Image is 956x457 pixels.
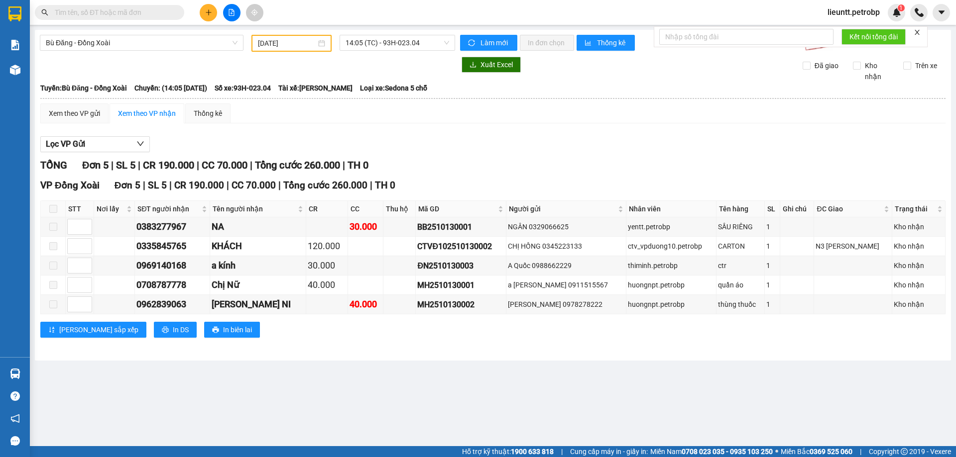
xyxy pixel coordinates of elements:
span: TH 0 [375,180,395,191]
div: MH2510130002 [417,298,504,311]
button: sort-ascending[PERSON_NAME] sắp xếp [40,322,146,338]
div: 1 [766,260,778,271]
div: N3 [PERSON_NAME] [816,241,890,252]
button: printerIn biên lai [204,322,260,338]
span: | [561,446,563,457]
button: bar-chartThống kê [577,35,635,51]
button: Kết nối tổng đài [841,29,906,45]
div: 40.000 [308,278,346,292]
span: Người gửi [509,203,616,214]
th: CC [348,201,384,217]
td: BB2510130001 [416,217,506,237]
div: 1 [766,241,778,252]
strong: 1900 633 818 [511,448,554,456]
span: ĐC Giao [817,203,882,214]
div: yentt.petrobp [628,221,715,232]
button: downloadXuất Excel [462,57,521,73]
span: Hỗ trợ kỹ thuật: [462,446,554,457]
th: Ghi chú [780,201,814,217]
img: icon-new-feature [892,8,901,17]
span: download [470,61,477,69]
span: | [227,180,229,191]
div: a kính [212,259,304,273]
span: | [278,180,281,191]
strong: 0369 525 060 [810,448,852,456]
img: solution-icon [10,40,20,50]
span: Bù Đăng - Đồng Xoài [46,35,238,50]
div: Chị Nữ [212,278,304,292]
div: 0335845765 [136,239,208,253]
th: SL [765,201,780,217]
div: Xem theo VP gửi [49,108,100,119]
b: Tuyến: Bù Đăng - Đồng Xoài [40,84,127,92]
div: 30.000 [308,259,346,273]
div: 0969140168 [136,259,208,273]
div: ĐN2510130003 [417,260,504,272]
div: KHÁCH [212,239,304,253]
div: CTVĐ102510130002 [417,240,504,253]
div: Kho nhận [894,260,944,271]
button: syncLàm mới [460,35,517,51]
span: | [111,159,114,171]
span: bar-chart [585,39,593,47]
span: CR 190.000 [143,159,194,171]
div: Thống kê [194,108,222,119]
span: | [143,180,145,191]
img: warehouse-icon [10,368,20,379]
img: phone-icon [915,8,924,17]
span: | [250,159,252,171]
th: Thu hộ [383,201,416,217]
td: MH2510130002 [416,295,506,314]
button: aim [246,4,263,21]
div: Kho nhận [894,221,944,232]
span: | [860,446,861,457]
div: Kho nhận [894,241,944,252]
div: NA [212,220,304,234]
span: Đơn 5 [82,159,109,171]
div: ctr [718,260,762,271]
span: Làm mới [480,37,509,48]
span: copyright [901,448,908,455]
div: BB2510130001 [417,221,504,233]
span: CC 70.000 [202,159,247,171]
td: 0969140168 [135,256,210,275]
span: printer [162,326,169,334]
span: Cung cấp máy in - giấy in: [570,446,648,457]
span: SL 5 [116,159,135,171]
button: In đơn chọn [520,35,574,51]
div: MH2510130001 [417,279,504,291]
div: Kho nhận [894,279,944,290]
th: STT [66,201,94,217]
button: Lọc VP Gửi [40,136,150,152]
div: huongnpt.petrobp [628,279,715,290]
span: Miền Bắc [781,446,852,457]
span: lieuntt.petrobp [820,6,888,18]
span: 1 [899,4,903,11]
td: 0383277967 [135,217,210,237]
span: | [343,159,345,171]
span: Tổng cước 260.000 [255,159,340,171]
span: ⚪️ [775,450,778,454]
span: Lọc VP Gửi [46,138,85,150]
span: Mã GD [418,203,496,214]
span: Kho nhận [861,60,896,82]
div: quần áo [718,279,762,290]
th: CR [306,201,348,217]
div: 40.000 [350,297,382,311]
span: [PERSON_NAME] sắp xếp [59,324,138,335]
span: Tổng cước 260.000 [283,180,367,191]
span: message [10,436,20,446]
span: VP Đồng Xoài [40,180,100,191]
span: Tên người nhận [213,203,296,214]
span: caret-down [937,8,946,17]
span: | [169,180,172,191]
button: caret-down [933,4,950,21]
span: sync [468,39,477,47]
td: 0335845765 [135,237,210,256]
span: sort-ascending [48,326,55,334]
span: notification [10,414,20,423]
span: down [136,140,144,148]
sup: 1 [898,4,905,11]
td: NA [210,217,306,237]
div: CHỊ HỒNG 0345223133 [508,241,624,252]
